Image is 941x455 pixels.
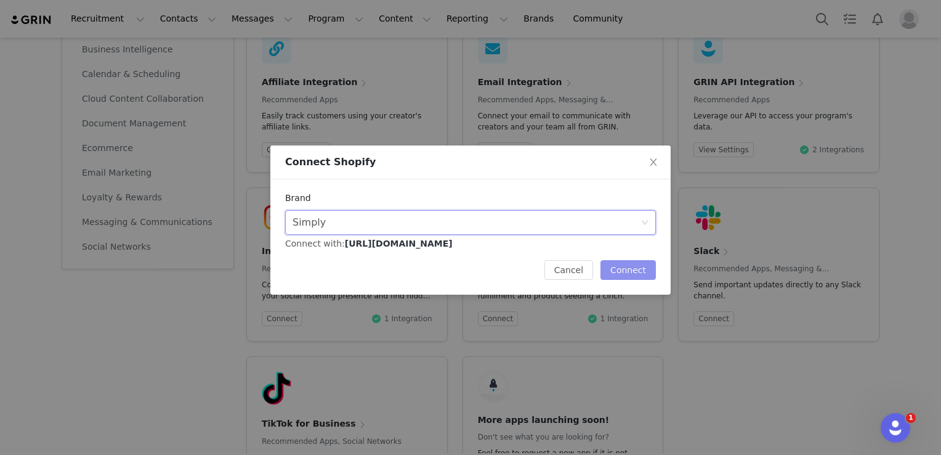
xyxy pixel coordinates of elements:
[293,211,326,234] div: Simply
[648,157,658,167] i: icon: close
[544,260,593,280] button: Cancel
[641,219,648,227] i: icon: down
[345,239,453,248] strong: [URL][DOMAIN_NAME]
[636,146,671,180] button: Close
[285,193,317,203] label: Brand
[881,413,910,443] iframe: Intercom live chat
[285,237,656,250] p: Connect with:
[285,155,656,169] div: Connect Shopify
[906,413,916,423] span: 1
[600,260,656,280] button: Connect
